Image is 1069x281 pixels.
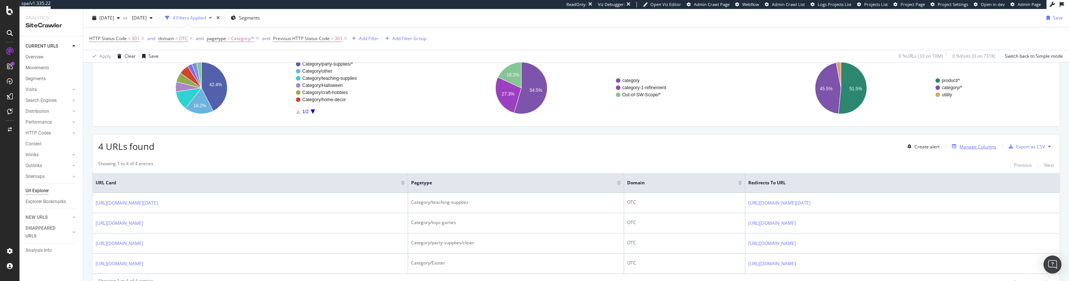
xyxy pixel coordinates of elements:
[179,33,188,44] span: OTC
[1014,160,1032,169] button: Previous
[207,35,226,42] span: pagetype
[175,35,178,42] span: =
[147,35,155,42] button: and
[26,108,70,115] a: Distribution
[302,109,309,114] text: 1/2
[26,151,70,159] a: Inlinks
[158,35,174,42] span: domain
[738,55,1052,121] svg: A chart.
[1010,1,1041,7] a: Admin Page
[904,140,940,152] button: Create alert
[302,90,348,95] text: Category/craft-hobbies
[26,247,52,254] div: Analysis Info
[850,86,862,91] text: 51.5%
[411,260,621,266] div: Category/Easter
[273,35,330,42] span: Previous HTTP Status Code
[748,240,796,247] a: [URL][DOMAIN_NAME]
[748,179,1045,186] span: Redirects to URL
[1016,143,1045,150] div: Export as CSV
[335,33,342,44] span: 301
[1044,160,1054,169] button: Next
[529,88,542,93] text: 54.5%
[26,97,70,105] a: Search Engines
[89,12,123,24] button: [DATE]
[162,12,215,24] button: 4 Filters Applied
[942,85,962,90] text: category/*
[96,199,158,207] a: [URL][DOMAIN_NAME][DATE]
[818,1,851,7] span: Logs Projects List
[302,69,332,74] text: Category/other
[627,179,727,186] span: domain
[931,1,968,7] a: Project Settings
[506,72,519,78] text: 18.2%
[811,1,851,7] a: Logs Projects List
[349,34,379,43] button: Add Filter
[26,97,57,105] div: Search Engines
[231,33,254,44] span: Category/*
[748,199,811,207] a: [URL][DOMAIN_NAME][DATE]
[196,35,204,42] button: and
[1006,140,1045,152] button: Export as CSV
[26,140,42,148] div: Content
[26,187,78,195] a: Url Explorer
[627,199,742,206] div: OTC
[622,85,667,90] text: category-1-refinement
[1002,50,1063,62] button: Switch back to Simple mode
[228,12,263,24] button: Segments
[899,53,943,59] div: 0 % URLs ( 33 on 10M )
[864,1,888,7] span: Projects List
[96,220,143,227] a: [URL][DOMAIN_NAME]
[123,15,129,21] span: vs
[26,75,78,83] a: Segments
[820,86,833,91] text: 45.5%
[981,1,1005,7] span: Open in dev
[1018,1,1041,7] span: Admin Page
[893,1,925,7] a: Project Page
[215,14,221,22] div: times
[411,199,621,206] div: Category/teaching-supplies
[96,260,143,268] a: [URL][DOMAIN_NAME]
[26,75,46,83] div: Segments
[262,35,270,42] div: and
[302,76,357,81] text: Category/teaching-supplies
[411,179,606,186] span: pagetype
[418,55,733,121] svg: A chart.
[302,83,343,88] text: Category/Halloween
[411,219,621,226] div: Category/toys-games
[26,162,42,170] div: Outlinks
[650,1,681,7] span: Open Viz Editor
[26,53,44,61] div: Overview
[694,1,730,7] span: Admin Crawl Page
[149,53,159,59] div: Save
[26,187,49,195] div: Url Explorer
[622,78,640,83] text: category
[627,239,742,246] div: OTC
[1043,12,1063,24] button: Save
[173,15,206,21] div: 4 Filters Applied
[942,78,960,83] text: product/*
[302,97,346,102] text: Category/home-decor
[1005,53,1063,59] div: Switch back to Simple mode
[501,91,514,97] text: 27.3%
[765,1,805,7] a: Admin Crawl List
[26,173,70,181] a: Sitemaps
[89,35,127,42] span: HTTP Status Code
[914,143,940,150] div: Create alert
[748,260,796,268] a: [URL][DOMAIN_NAME]
[974,1,1005,7] a: Open in dev
[598,1,625,7] div: Viz Debugger:
[26,53,78,61] a: Overview
[132,33,140,44] span: 301
[392,35,426,42] div: Add Filter Group
[26,173,45,181] div: Sitemaps
[98,55,413,121] div: A chart.
[26,86,37,94] div: Visits
[26,224,63,240] div: DISAPPEARED URLS
[742,1,759,7] span: Webflow
[627,219,742,226] div: OTC
[227,35,230,42] span: =
[857,1,888,7] a: Projects List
